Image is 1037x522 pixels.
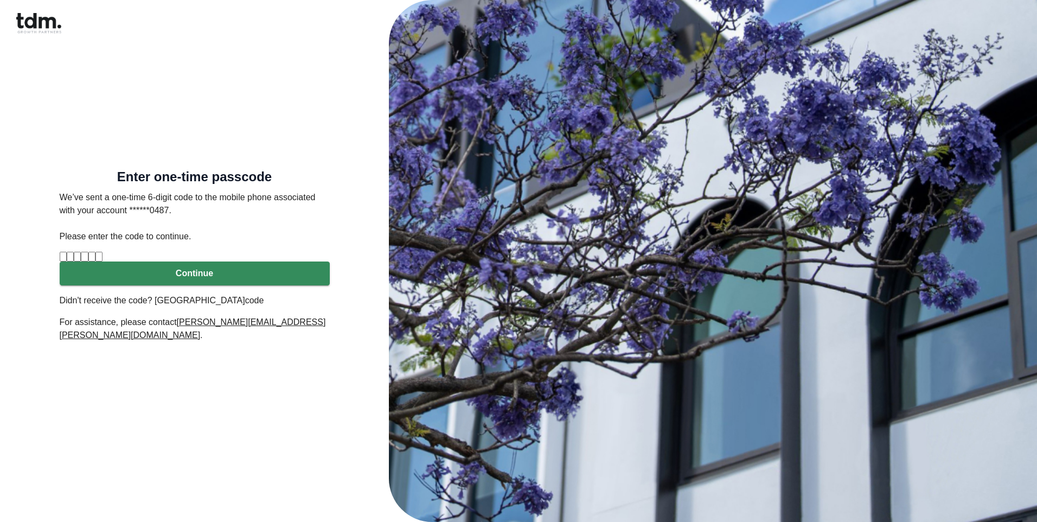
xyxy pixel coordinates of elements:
[60,317,326,340] u: [PERSON_NAME][EMAIL_ADDRESS][PERSON_NAME][DOMAIN_NAME]
[67,252,74,262] input: Digit 2
[60,191,330,243] p: We’ve sent a one-time 6-digit code to the mobile phone associated with your account ******0487. P...
[60,252,67,262] input: Please enter verification code. Digit 1
[245,296,264,305] a: code
[60,171,330,182] h5: Enter one-time passcode
[74,252,81,262] input: Digit 3
[60,316,330,342] p: For assistance, please contact .
[60,262,330,285] button: Continue
[88,252,95,262] input: Digit 5
[81,252,88,262] input: Digit 4
[95,252,103,262] input: Digit 6
[60,294,330,307] p: Didn't receive the code? [GEOGRAPHIC_DATA]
